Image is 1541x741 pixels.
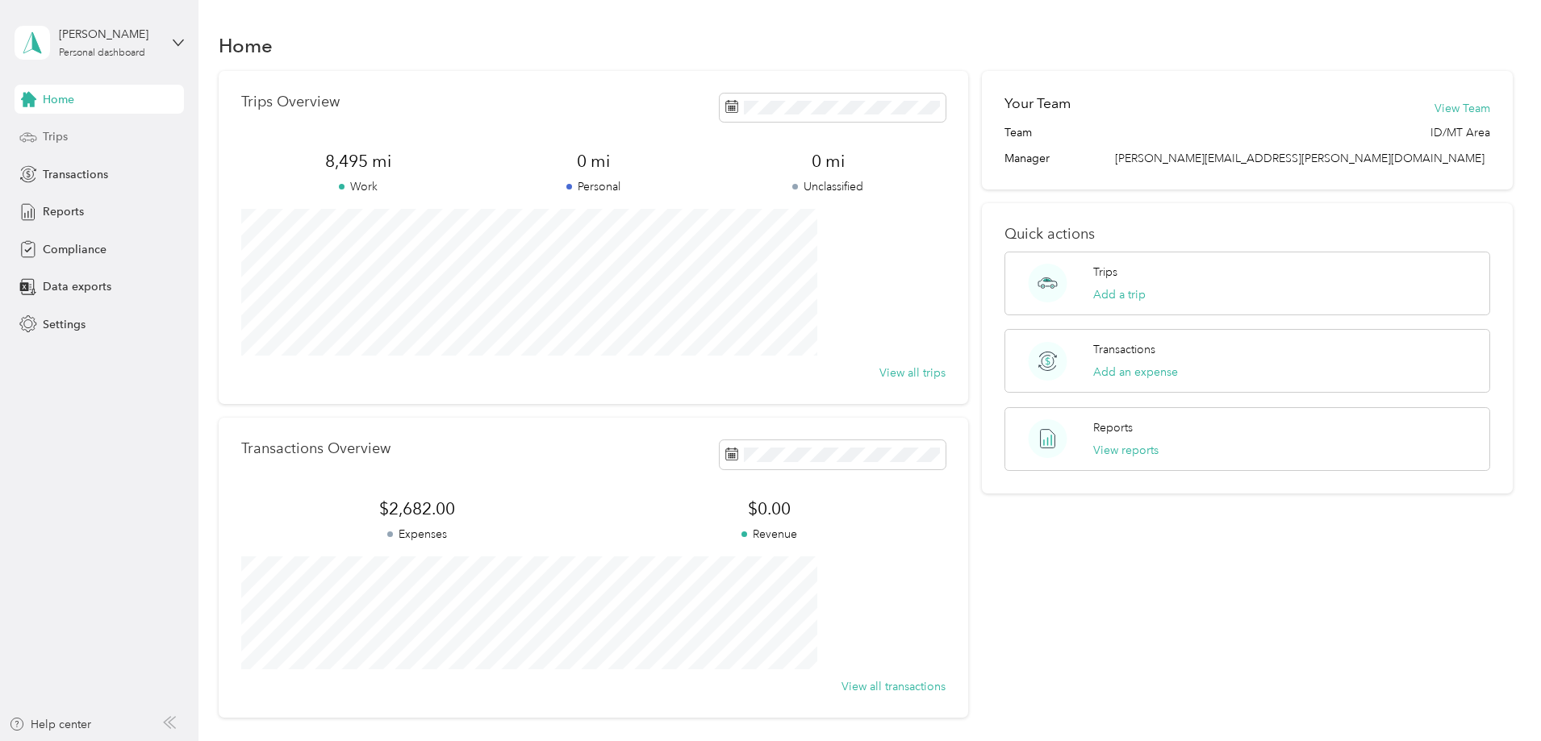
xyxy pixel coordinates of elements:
[9,716,91,733] button: Help center
[476,150,711,173] span: 0 mi
[43,166,108,183] span: Transactions
[476,178,711,195] p: Personal
[241,178,476,195] p: Work
[59,26,160,43] div: [PERSON_NAME]
[593,497,945,520] span: $0.00
[1451,651,1541,741] iframe: Everlance-gr Chat Button Frame
[1430,124,1490,141] span: ID/MT Area
[1004,94,1071,114] h2: Your Team
[1093,264,1117,281] p: Trips
[1093,364,1178,381] button: Add an expense
[43,203,84,220] span: Reports
[711,150,946,173] span: 0 mi
[1093,286,1146,303] button: Add a trip
[241,150,476,173] span: 8,495 mi
[43,241,106,258] span: Compliance
[1093,341,1155,358] p: Transactions
[1115,152,1485,165] span: [PERSON_NAME][EMAIL_ADDRESS][PERSON_NAME][DOMAIN_NAME]
[1093,442,1159,459] button: View reports
[43,128,68,145] span: Trips
[1004,124,1032,141] span: Team
[43,316,86,333] span: Settings
[59,48,145,58] div: Personal dashboard
[711,178,946,195] p: Unclassified
[1093,419,1133,436] p: Reports
[43,278,111,295] span: Data exports
[1004,226,1490,243] p: Quick actions
[219,37,273,54] h1: Home
[1435,100,1490,117] button: View Team
[241,440,390,457] p: Transactions Overview
[241,94,340,110] p: Trips Overview
[593,526,945,543] p: Revenue
[241,497,593,520] span: $2,682.00
[43,91,74,108] span: Home
[879,364,946,381] button: View all trips
[241,526,593,543] p: Expenses
[1004,150,1050,167] span: Manager
[841,678,946,695] button: View all transactions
